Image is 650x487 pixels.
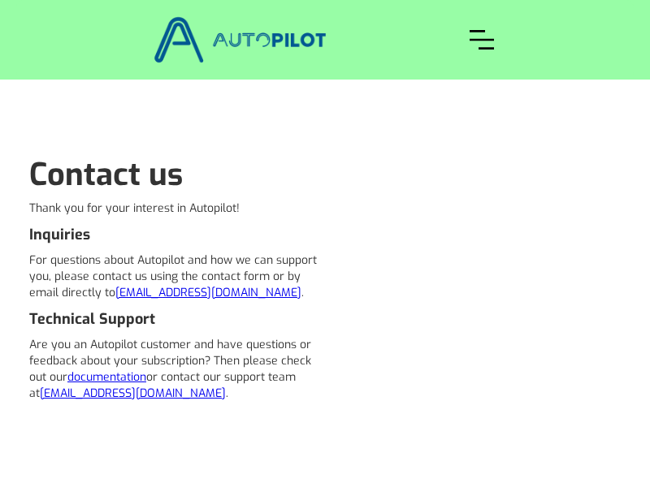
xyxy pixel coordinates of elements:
p: Thank you for your interest in Autopilot! [29,200,317,217]
p: Are you an Autopilot customer and have questions or feedback about your subscription? Then please... [29,337,317,402]
a: [EMAIL_ADDRESS][DOMAIN_NAME] [115,285,301,300]
p: For questions about Autopilot and how we can support you, please contact us using the contact for... [29,252,317,301]
h4: Inquiries [29,225,317,244]
h1: Contact us [29,157,317,192]
a: [EMAIL_ADDRESS][DOMAIN_NAME] [40,386,226,401]
h4: Technical Support [29,309,317,329]
a: documentation [67,369,146,385]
